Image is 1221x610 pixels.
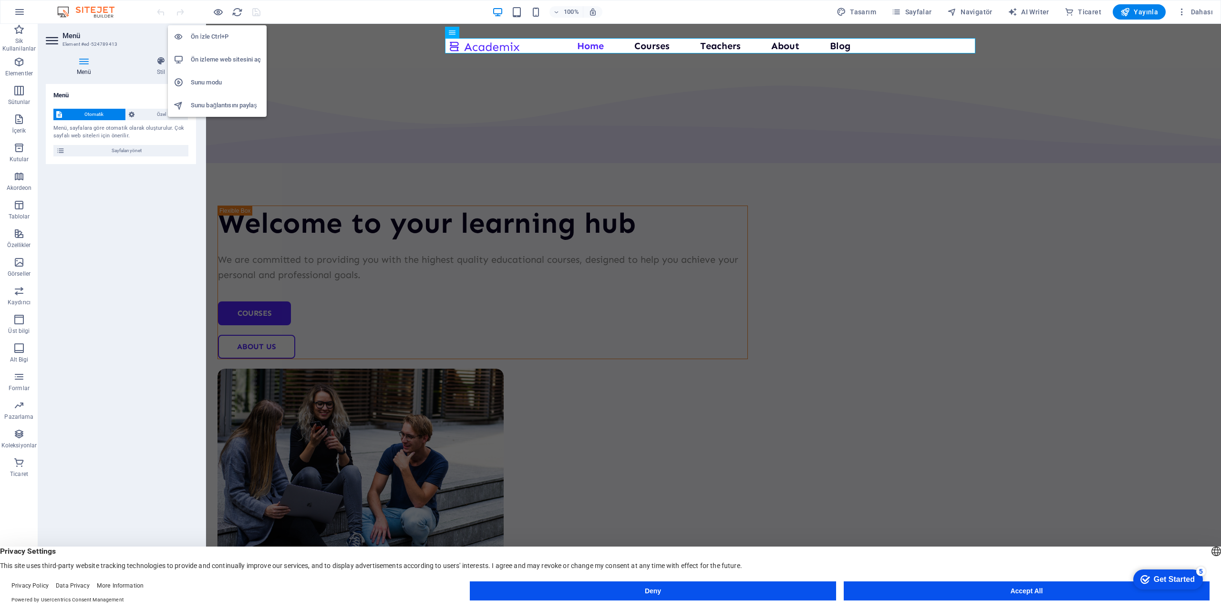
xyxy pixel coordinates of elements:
[10,155,29,163] p: Kutular
[837,7,876,17] span: Tasarım
[1177,7,1213,17] span: Dahası
[12,127,26,134] p: İçerik
[231,6,243,18] button: reload
[10,356,29,363] p: Alt Bigi
[1008,7,1049,17] span: AI Writer
[9,213,30,220] p: Tablolar
[8,98,31,106] p: Sütunlar
[833,4,880,20] button: Tasarım
[191,31,261,42] h6: Ön İzle Ctrl+P
[191,77,261,88] h6: Sunu modu
[62,40,177,49] h3: Element #ed-524789413
[53,109,125,120] button: Otomatik
[9,384,30,392] p: Formlar
[232,7,243,18] i: Sayfayı yeniden yükleyin
[10,470,28,478] p: Ticaret
[71,2,80,11] div: 5
[589,8,597,16] i: Yeniden boyutlandırmada yakınlaştırma düzeyini seçilen cihaza uyacak şekilde otomatik olarak ayarla.
[65,109,123,120] span: Otomatik
[833,4,880,20] div: Tasarım (Ctrl+Alt+Y)
[8,327,30,335] p: Üst bilgi
[126,56,196,76] h4: Stil
[549,6,583,18] button: 100%
[891,7,932,17] span: Sayfalar
[1113,4,1166,20] button: Yayınla
[1,442,37,449] p: Koleksiyonlar
[28,10,69,19] div: Get Started
[1120,7,1158,17] span: Yayınla
[126,109,188,120] button: Özel
[1065,7,1101,17] span: Ticaret
[53,145,188,156] button: Sayfaları yönet
[1173,4,1217,20] button: Dahası
[943,4,996,20] button: Navigatör
[1061,4,1105,20] button: Ticaret
[137,109,185,120] span: Özel
[8,299,31,306] p: Kaydırıcı
[68,145,186,156] span: Sayfaları yönet
[62,31,196,40] h2: Menü
[8,5,77,25] div: Get Started 5 items remaining, 0% complete
[191,54,261,65] h6: Ön izleme web sitesini aç
[55,6,126,18] img: Editor Logo
[7,184,32,192] p: Akordeon
[8,270,31,278] p: Görseller
[1004,4,1053,20] button: AI Writer
[564,6,579,18] h6: 100%
[888,4,936,20] button: Sayfalar
[191,100,261,111] h6: Sunu bağlantısını paylaş
[947,7,993,17] span: Navigatör
[46,56,126,76] h4: Menü
[4,413,33,421] p: Pazarlama
[46,84,196,101] h4: Menü
[7,241,31,249] p: Özellikler
[5,70,33,77] p: Elementler
[53,124,188,140] div: Menü, sayfalara göre otomatik olarak oluşturulur. Çok sayfalı web siteleri için önerilir.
